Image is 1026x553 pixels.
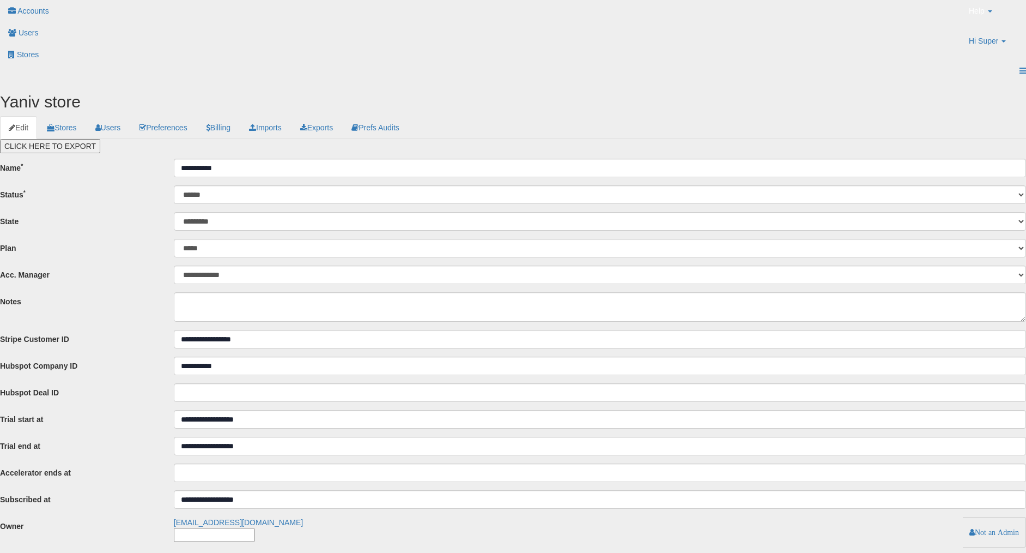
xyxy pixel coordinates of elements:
a: Exports [292,116,342,139]
span: [EMAIL_ADDRESS][DOMAIN_NAME] [174,518,303,527]
a: Prefs Audits [343,116,408,139]
span: Stores [17,50,39,59]
a: Stores [38,116,85,139]
span: Hi Super [969,35,998,46]
a: Users [87,116,130,139]
span: Help [969,5,985,16]
a: Hi Super [961,30,1026,60]
a: Preferences [130,116,196,139]
a: Imports [240,116,290,139]
a: Billing [197,116,239,139]
span: Users [19,28,39,37]
span: Accounts [17,7,49,15]
a: Not an Admin [969,528,1019,536]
